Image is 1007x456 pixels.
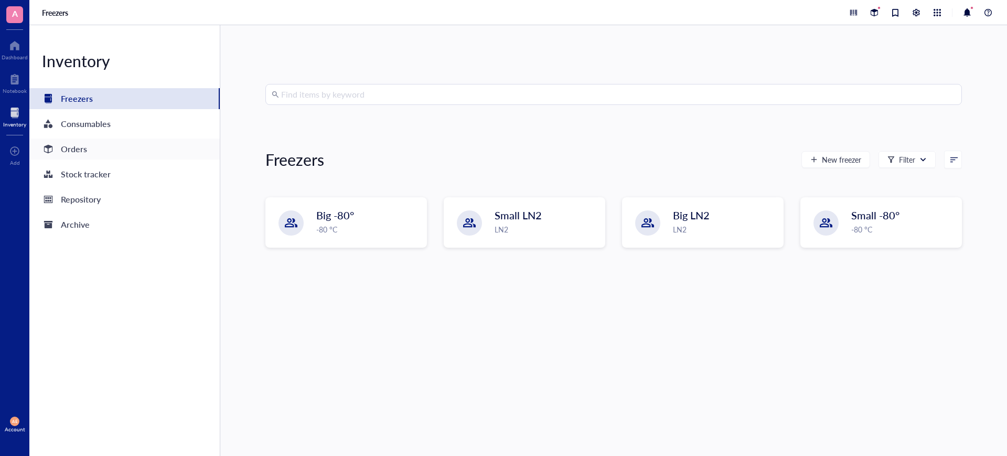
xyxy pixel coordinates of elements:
span: Small LN2 [495,208,542,222]
span: Big -80° [316,208,354,222]
div: Stock tracker [61,167,111,182]
span: A [12,7,18,20]
div: Freezers [265,149,324,170]
div: Inventory [3,121,26,128]
div: Inventory [29,50,220,71]
div: Notebook [3,88,27,94]
a: Repository [29,189,220,210]
a: Archive [29,214,220,235]
a: Consumables [29,113,220,134]
div: Filter [899,154,915,165]
a: Freezers [29,88,220,109]
div: Archive [61,217,90,232]
div: Consumables [61,116,111,131]
div: Orders [61,142,87,156]
div: Freezers [61,91,93,106]
button: New freezer [801,151,870,168]
a: Notebook [3,71,27,94]
a: Inventory [3,104,26,128]
div: Dashboard [2,54,28,60]
a: Freezers [42,8,70,17]
div: LN2 [673,224,777,235]
div: Add [10,160,20,166]
span: AE [12,419,17,423]
a: Dashboard [2,37,28,60]
div: Repository [61,192,101,207]
div: -80 °C [851,224,955,235]
div: LN2 [495,224,598,235]
div: -80 °C [316,224,420,235]
span: Small -80° [851,208,899,222]
a: Orders [29,139,220,160]
span: Big LN2 [673,208,710,222]
a: Stock tracker [29,164,220,185]
div: Account [5,426,25,432]
span: New freezer [822,155,861,164]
